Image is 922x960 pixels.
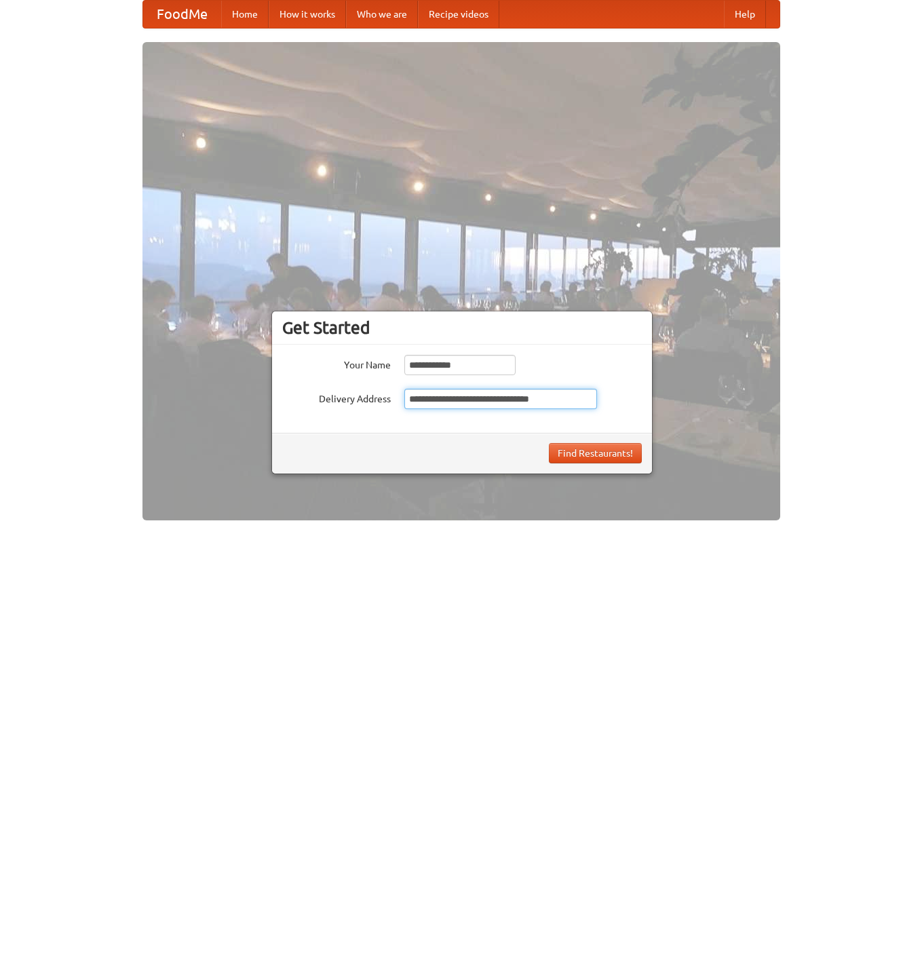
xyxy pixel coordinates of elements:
a: Recipe videos [418,1,499,28]
a: Who we are [346,1,418,28]
h3: Get Started [282,318,642,338]
a: Help [724,1,766,28]
button: Find Restaurants! [549,443,642,463]
label: Delivery Address [282,389,391,406]
a: Home [221,1,269,28]
label: Your Name [282,355,391,372]
a: How it works [269,1,346,28]
a: FoodMe [143,1,221,28]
